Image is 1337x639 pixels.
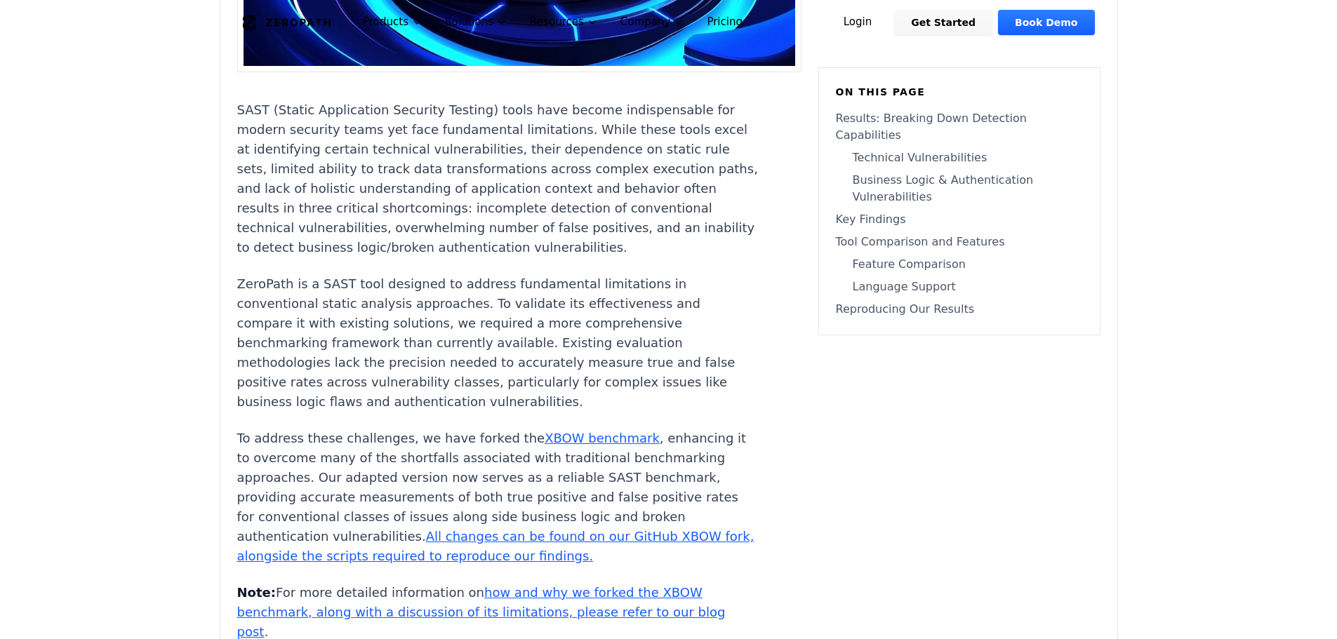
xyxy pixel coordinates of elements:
p: SAST (Static Application Security Testing) tools have become indispensable for modern security te... [237,100,759,257]
a: Technical Vulnerabilities [836,149,1083,166]
a: Reproducing Our Results [836,301,1083,318]
a: Feature Comparison [836,256,1083,273]
a: Language Support [836,278,1083,295]
a: Results: Breaking Down Detection Capabilities [836,110,1083,144]
p: To address these challenges, we have forked the , enhancing it to overcome many of the shortfalls... [237,429,759,566]
a: Key Findings [836,211,1083,228]
a: Book Demo [998,10,1094,35]
a: how and why we forked the XBOW benchmark, along with a discussion of its limitations, please refe... [237,585,726,639]
a: Get Started [894,10,992,35]
a: Tool Comparison and Features [836,234,1083,250]
strong: Note: [237,585,276,600]
h6: On this page [836,85,1083,99]
p: ZeroPath is a SAST tool designed to address fundamental limitations in conventional static analys... [237,274,759,412]
a: XBOW benchmark [545,431,660,445]
a: Business Logic & Authentication Vulnerabilities [836,172,1083,206]
a: Login [827,10,889,35]
a: All changes can be found on our GitHub XBOW fork, alongside the scripts required to reproduce our... [237,529,754,563]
